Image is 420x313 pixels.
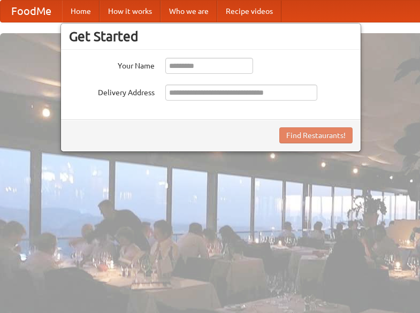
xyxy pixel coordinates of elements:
[69,28,353,44] h3: Get Started
[279,127,353,143] button: Find Restaurants!
[1,1,62,22] a: FoodMe
[69,58,155,71] label: Your Name
[100,1,161,22] a: How it works
[69,85,155,98] label: Delivery Address
[217,1,281,22] a: Recipe videos
[161,1,217,22] a: Who we are
[62,1,100,22] a: Home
